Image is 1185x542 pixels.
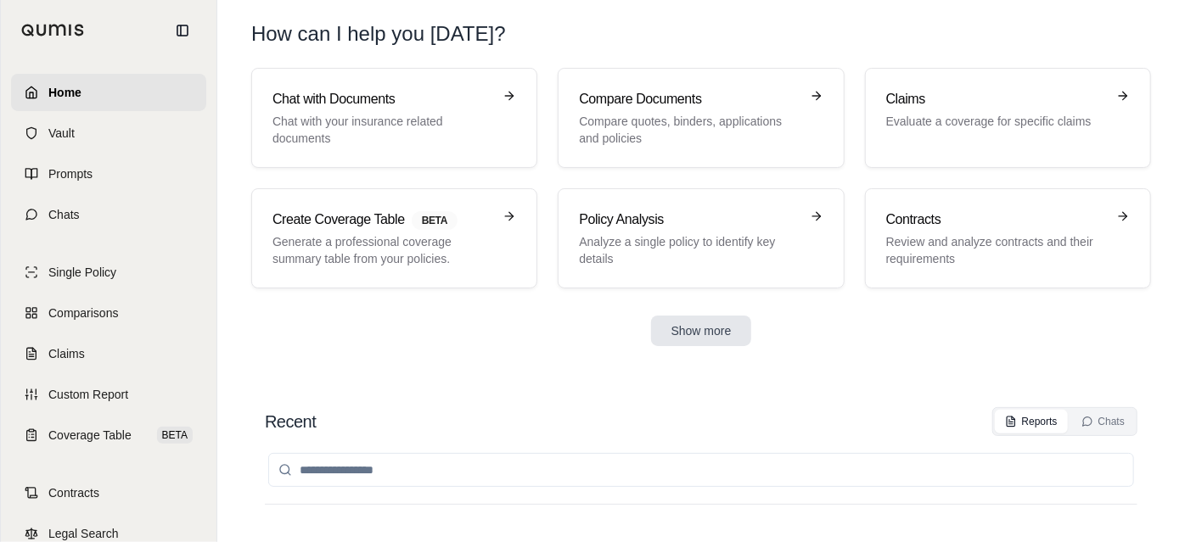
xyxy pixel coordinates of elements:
a: Coverage TableBETA [11,416,206,454]
a: Single Policy [11,254,206,291]
a: Vault [11,115,206,152]
a: ContractsReview and analyze contracts and their requirements [865,188,1151,288]
a: Create Coverage TableBETAGenerate a professional coverage summary table from your policies. [251,188,537,288]
div: Chats [1081,415,1125,428]
a: Prompts [11,155,206,193]
h3: Contracts [886,210,1106,230]
h3: Claims [886,89,1106,109]
h3: Create Coverage Table [272,210,492,230]
span: Custom Report [48,386,128,403]
a: Comparisons [11,294,206,332]
button: Show more [651,316,752,346]
span: BETA [157,427,193,444]
p: Generate a professional coverage summary table from your policies. [272,233,492,267]
a: Chat with DocumentsChat with your insurance related documents [251,68,537,168]
a: Policy AnalysisAnalyze a single policy to identify key details [558,188,844,288]
span: Prompts [48,165,93,182]
p: Compare quotes, binders, applications and policies [579,113,799,147]
h3: Policy Analysis [579,210,799,230]
span: Claims [48,345,85,362]
span: Contracts [48,484,99,501]
span: Vault [48,125,75,142]
a: Claims [11,335,206,372]
button: Collapse sidebar [169,17,196,44]
span: Comparisons [48,305,118,321]
span: Coverage Table [48,427,132,444]
span: Home [48,84,81,101]
a: Chats [11,196,206,233]
a: Custom Report [11,376,206,413]
p: Evaluate a coverage for specific claims [886,113,1106,130]
span: Single Policy [48,264,116,281]
p: Chat with your insurance related documents [272,113,492,147]
a: ClaimsEvaluate a coverage for specific claims [865,68,1151,168]
h3: Compare Documents [579,89,799,109]
img: Qumis Logo [21,24,85,36]
h1: How can I help you [DATE]? [251,20,1151,47]
h2: Recent [265,410,316,433]
p: Review and analyze contracts and their requirements [886,233,1106,267]
h3: Chat with Documents [272,89,492,109]
p: Analyze a single policy to identify key details [579,233,799,267]
a: Home [11,74,206,111]
a: Contracts [11,474,206,511]
button: Reports [995,410,1068,433]
span: BETA [412,211,458,230]
button: Chats [1071,410,1135,433]
span: Chats [48,206,80,223]
a: Compare DocumentsCompare quotes, binders, applications and policies [558,68,844,168]
div: Reports [1005,415,1058,428]
span: Legal Search [48,525,119,542]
